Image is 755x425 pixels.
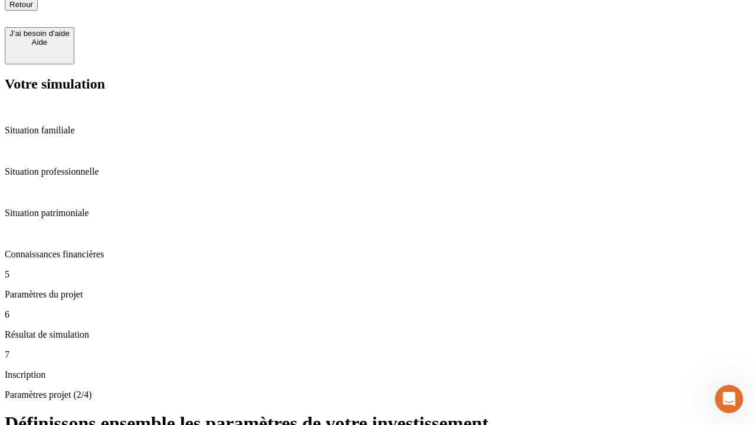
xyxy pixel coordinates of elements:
[5,208,750,218] p: Situation patrimoniale
[9,29,70,38] div: J’ai besoin d'aide
[5,370,750,380] p: Inscription
[5,166,750,177] p: Situation professionnelle
[5,329,750,340] p: Résultat de simulation
[715,385,743,413] iframe: Intercom live chat
[5,27,74,64] button: J’ai besoin d'aideAide
[5,249,750,260] p: Connaissances financières
[5,125,750,136] p: Situation familiale
[5,349,750,360] p: 7
[5,309,750,320] p: 6
[5,390,750,400] p: Paramètres projet (2/4)
[5,289,750,300] p: Paramètres du projet
[5,76,750,92] h2: Votre simulation
[9,38,70,47] div: Aide
[5,269,750,280] p: 5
